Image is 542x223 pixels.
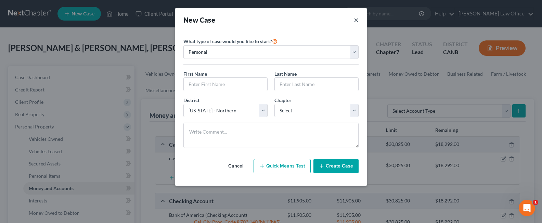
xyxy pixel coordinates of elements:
[354,15,359,25] button: ×
[221,159,251,173] button: Cancel
[313,159,359,173] button: Create Case
[183,97,199,103] span: District
[274,97,292,103] span: Chapter
[274,71,297,77] span: Last Name
[184,78,267,91] input: Enter First Name
[183,16,215,24] strong: New Case
[519,200,535,216] iframe: Intercom live chat
[254,159,311,173] button: Quick Means Test
[183,37,278,45] label: What type of case would you like to start?
[183,71,207,77] span: First Name
[275,78,358,91] input: Enter Last Name
[533,200,538,205] span: 1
